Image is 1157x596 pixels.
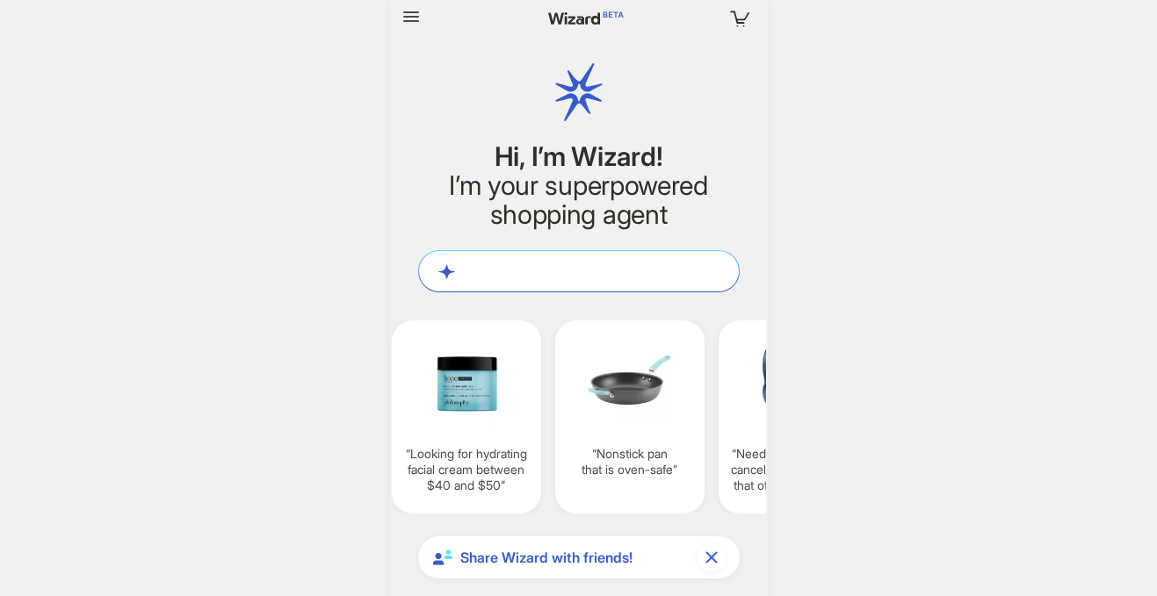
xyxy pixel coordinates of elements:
img: Nonstick%20pan%20that%20is%20ovensafe-91bcac04.png [562,331,698,432]
q: Looking for hydrating facial cream between $40 and $50 [399,446,534,494]
q: Nonstick pan that is oven-safe [562,446,698,478]
q: Need over-ear noise-canceling headphones that offer great sound quality and comfort for long use [726,446,861,494]
div: Nonstick pan that is oven-safe [555,320,705,513]
h1: Hi, I’m Wizard! [418,142,740,171]
div: Share Wizard with friends! [418,536,740,578]
img: Looking%20for%20hydrating%20facial%20cream%20between%2040%20and%2050-cd94efd8.png [399,331,534,432]
h2: I’m your superpowered shopping agent [418,171,740,229]
img: Need%20over-ear%20noise-canceling%20headphones%20that%20offer%20great%20sound%20quality%20and%20c... [726,331,861,432]
div: Need over-ear noise-canceling headphones that offer great sound quality and comfort for long use [719,320,868,513]
div: Looking for hydrating facial cream between $40 and $50 [392,320,541,513]
span: Share Wizard with friends! [460,549,691,567]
